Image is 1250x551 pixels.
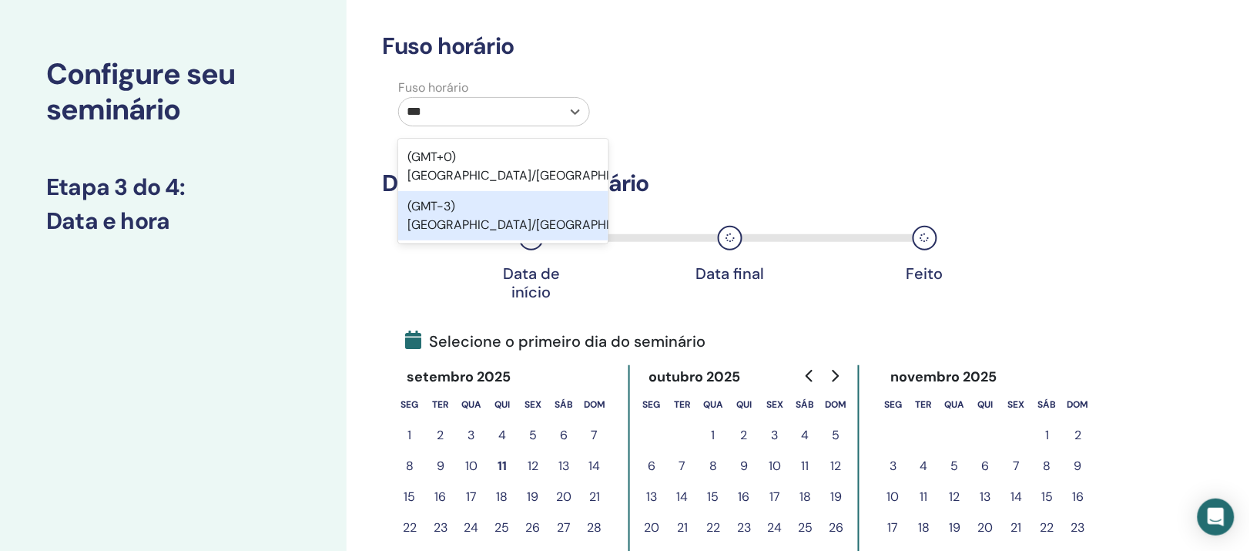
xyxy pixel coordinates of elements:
button: 24 [456,512,487,543]
label: Fuso horário [389,79,599,97]
button: 16 [1063,482,1094,512]
button: 18 [487,482,518,512]
button: 15 [1032,482,1063,512]
button: 20 [548,482,579,512]
button: 7 [579,420,610,451]
button: 7 [1001,451,1032,482]
button: 26 [821,512,852,543]
button: 22 [1032,512,1063,543]
button: 1 [394,420,425,451]
button: 9 [425,451,456,482]
button: 13 [970,482,1001,512]
th: sábado [1032,389,1063,420]
button: 19 [518,482,548,512]
button: 8 [698,451,729,482]
button: 5 [940,451,970,482]
button: 6 [636,451,667,482]
th: segunda-feira [394,389,425,420]
th: domingo [821,389,852,420]
div: Data final [692,264,769,283]
button: 12 [518,451,548,482]
div: outubro 2025 [636,365,753,389]
button: 9 [1063,451,1094,482]
th: quarta-feira [456,389,487,420]
div: Open Intercom Messenger [1198,499,1235,536]
button: 16 [425,482,456,512]
button: 17 [759,482,790,512]
th: sábado [548,389,579,420]
button: 19 [940,512,970,543]
button: 4 [487,420,518,451]
div: (GMT-3) [GEOGRAPHIC_DATA]/[GEOGRAPHIC_DATA] [398,191,608,240]
button: 25 [487,512,518,543]
button: 18 [790,482,821,512]
button: 3 [456,420,487,451]
button: 16 [729,482,759,512]
button: 24 [759,512,790,543]
button: 1 [698,420,729,451]
th: sexta-feira [759,389,790,420]
button: 17 [456,482,487,512]
button: 14 [667,482,698,512]
button: 7 [667,451,698,482]
span: Selecione o primeiro dia do seminário [405,330,705,353]
th: terça-feira [667,389,698,420]
th: sexta-feira [1001,389,1032,420]
button: 10 [759,451,790,482]
h3: Data e hora [46,207,300,235]
h3: Data e hora do seminário [382,170,1044,197]
button: 5 [821,420,852,451]
button: 6 [548,420,579,451]
button: Go to previous month [798,361,823,391]
button: Go to next month [823,361,847,391]
button: 25 [790,512,821,543]
button: 21 [1001,512,1032,543]
div: Feito [886,264,963,283]
button: 14 [1001,482,1032,512]
div: setembro 2025 [394,365,524,389]
th: segunda-feira [878,389,909,420]
button: 6 [970,451,1001,482]
h3: Fuso horário [382,32,1044,60]
button: 2 [729,420,759,451]
button: 26 [518,512,548,543]
th: segunda-feira [636,389,667,420]
button: 15 [394,482,425,512]
th: quinta-feira [970,389,1001,420]
button: 1 [1032,420,1063,451]
th: quinta-feira [487,389,518,420]
button: 14 [579,451,610,482]
div: novembro 2025 [878,365,1010,389]
button: 18 [909,512,940,543]
button: 11 [487,451,518,482]
h2: Configure seu seminário [46,57,300,127]
th: quinta-feira [729,389,759,420]
button: 11 [909,482,940,512]
button: 17 [878,512,909,543]
button: 10 [878,482,909,512]
button: 21 [579,482,610,512]
button: 19 [821,482,852,512]
button: 22 [698,512,729,543]
button: 23 [1063,512,1094,543]
button: 12 [940,482,970,512]
button: 8 [394,451,425,482]
h3: Etapa 3 do 4 : [46,173,300,201]
button: 5 [518,420,548,451]
button: 13 [636,482,667,512]
button: 28 [579,512,610,543]
th: terça-feira [425,389,456,420]
button: 27 [548,512,579,543]
button: 15 [698,482,729,512]
button: 20 [636,512,667,543]
button: 3 [759,420,790,451]
th: quarta-feira [940,389,970,420]
button: 8 [1032,451,1063,482]
button: 21 [667,512,698,543]
div: (GMT+0) [GEOGRAPHIC_DATA]/[GEOGRAPHIC_DATA] [398,142,608,191]
button: 20 [970,512,1001,543]
button: 12 [821,451,852,482]
button: 11 [790,451,821,482]
div: Data de início [493,264,570,301]
th: terça-feira [909,389,940,420]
